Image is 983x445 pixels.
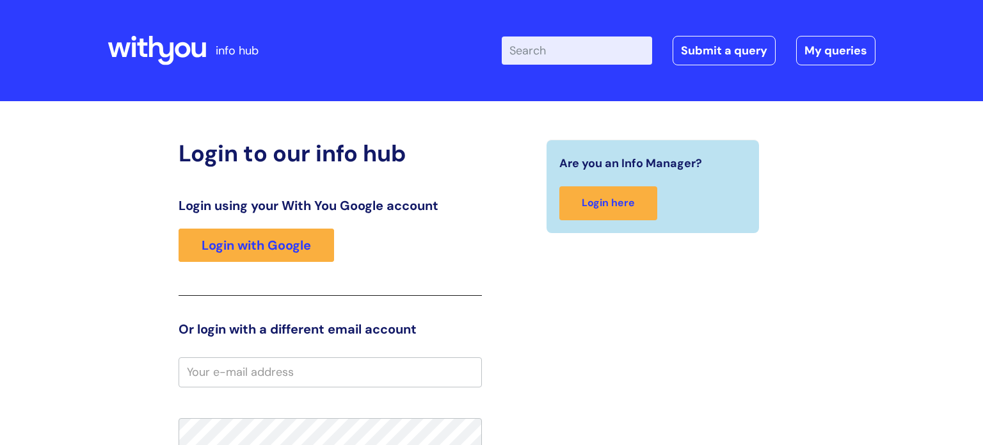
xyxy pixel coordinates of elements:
input: Search [502,36,652,65]
span: Are you an Info Manager? [559,153,702,174]
h3: Or login with a different email account [179,321,482,337]
a: Login here [559,186,657,220]
h2: Login to our info hub [179,140,482,167]
h3: Login using your With You Google account [179,198,482,213]
input: Your e-mail address [179,357,482,387]
a: Login with Google [179,229,334,262]
a: Submit a query [673,36,776,65]
p: info hub [216,40,259,61]
a: My queries [796,36,875,65]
